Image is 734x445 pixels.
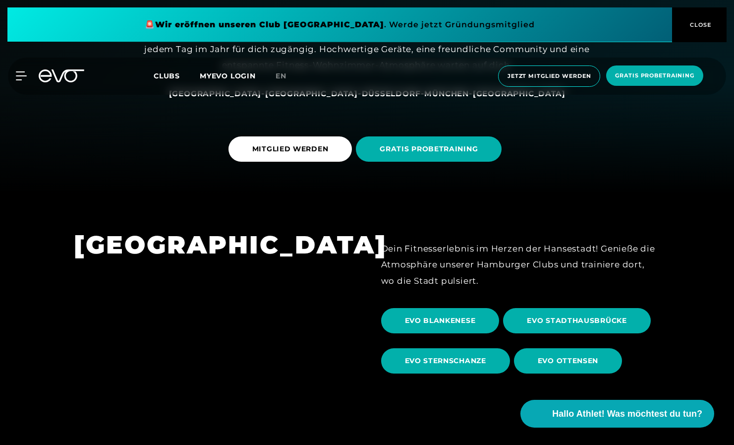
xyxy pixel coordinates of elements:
a: Clubs [154,71,200,80]
button: Hallo Athlet! Was möchtest du tun? [520,400,714,428]
a: MITGLIED WERDEN [228,129,356,169]
span: EVO OTTENSEN [538,356,598,366]
span: en [276,71,286,80]
span: EVO STERNSCHANZE [405,356,486,366]
span: EVO BLANKENESE [405,316,476,326]
a: EVO BLANKENESE [381,301,504,341]
div: Dein Fitnesserlebnis im Herzen der Hansestadt! Genieße die Atmosphäre unserer Hamburger Clubs und... [381,241,661,289]
span: CLOSE [687,20,712,29]
a: Jetzt Mitglied werden [495,65,603,87]
span: Jetzt Mitglied werden [508,72,591,80]
span: GRATIS PROBETRAINING [380,144,478,154]
a: MYEVO LOGIN [200,71,256,80]
span: Hallo Athlet! Was möchtest du tun? [552,407,702,421]
span: Gratis Probetraining [615,71,694,80]
a: EVO STADTHAUSBRÜCKE [503,301,654,341]
a: EVO OTTENSEN [514,341,626,381]
a: GRATIS PROBETRAINING [356,129,506,169]
span: EVO STADTHAUSBRÜCKE [527,316,626,326]
a: EVO STERNSCHANZE [381,341,514,381]
button: CLOSE [672,7,727,42]
span: Clubs [154,71,180,80]
a: Gratis Probetraining [603,65,706,87]
span: MITGLIED WERDEN [252,144,329,154]
a: en [276,70,298,82]
h1: [GEOGRAPHIC_DATA] [74,229,353,261]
